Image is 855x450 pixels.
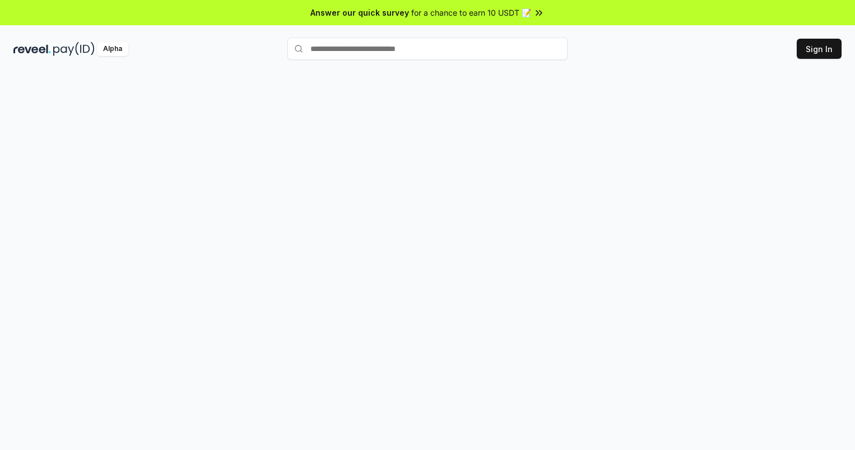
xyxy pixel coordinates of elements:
div: Alpha [97,42,128,56]
button: Sign In [797,39,842,59]
img: pay_id [53,42,95,56]
span: for a chance to earn 10 USDT 📝 [411,7,531,18]
span: Answer our quick survey [310,7,409,18]
img: reveel_dark [13,42,51,56]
